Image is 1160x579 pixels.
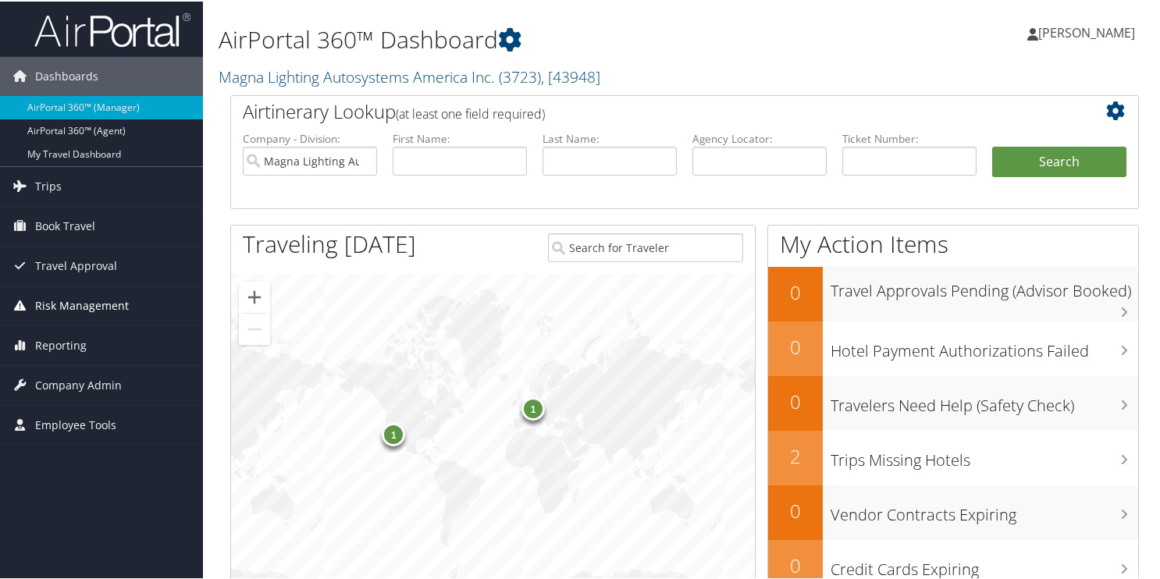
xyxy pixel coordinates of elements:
[842,130,977,145] label: Ticket Number:
[831,495,1138,524] h3: Vendor Contracts Expiring
[831,549,1138,579] h3: Credit Cards Expiring
[541,65,600,86] span: , [ 43948 ]
[219,22,840,55] h1: AirPortal 360™ Dashboard
[35,165,62,204] span: Trips
[243,130,377,145] label: Company - Division:
[831,385,1138,415] h3: Travelers Need Help (Safety Check)
[992,145,1126,176] button: Search
[35,245,117,284] span: Travel Approval
[1027,8,1151,55] a: [PERSON_NAME]
[768,375,1138,429] a: 0Travelers Need Help (Safety Check)
[768,320,1138,375] a: 0Hotel Payment Authorizations Failed
[768,484,1138,538] a: 0Vendor Contracts Expiring
[396,104,545,121] span: (at least one field required)
[34,10,190,47] img: airportal-logo.png
[831,440,1138,470] h3: Trips Missing Hotels
[768,496,823,523] h2: 0
[543,130,677,145] label: Last Name:
[219,65,600,86] a: Magna Lighting Autosystems America Inc.
[383,421,406,444] div: 1
[768,265,1138,320] a: 0Travel Approvals Pending (Advisor Booked)
[35,325,87,364] span: Reporting
[768,226,1138,259] h1: My Action Items
[768,278,823,304] h2: 0
[393,130,527,145] label: First Name:
[35,404,116,443] span: Employee Tools
[35,364,122,403] span: Company Admin
[35,205,95,244] span: Book Travel
[768,429,1138,484] a: 2Trips Missing Hotels
[692,130,827,145] label: Agency Locator:
[548,232,742,261] input: Search for Traveler
[239,312,270,343] button: Zoom out
[243,97,1051,123] h2: Airtinerary Lookup
[35,285,129,324] span: Risk Management
[239,280,270,311] button: Zoom in
[831,331,1138,361] h3: Hotel Payment Authorizations Failed
[768,442,823,468] h2: 2
[35,55,98,94] span: Dashboards
[243,226,416,259] h1: Traveling [DATE]
[768,387,823,414] h2: 0
[831,271,1138,300] h3: Travel Approvals Pending (Advisor Booked)
[499,65,541,86] span: ( 3723 )
[522,395,546,418] div: 1
[768,332,823,359] h2: 0
[1038,23,1135,40] span: [PERSON_NAME]
[768,551,823,577] h2: 0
